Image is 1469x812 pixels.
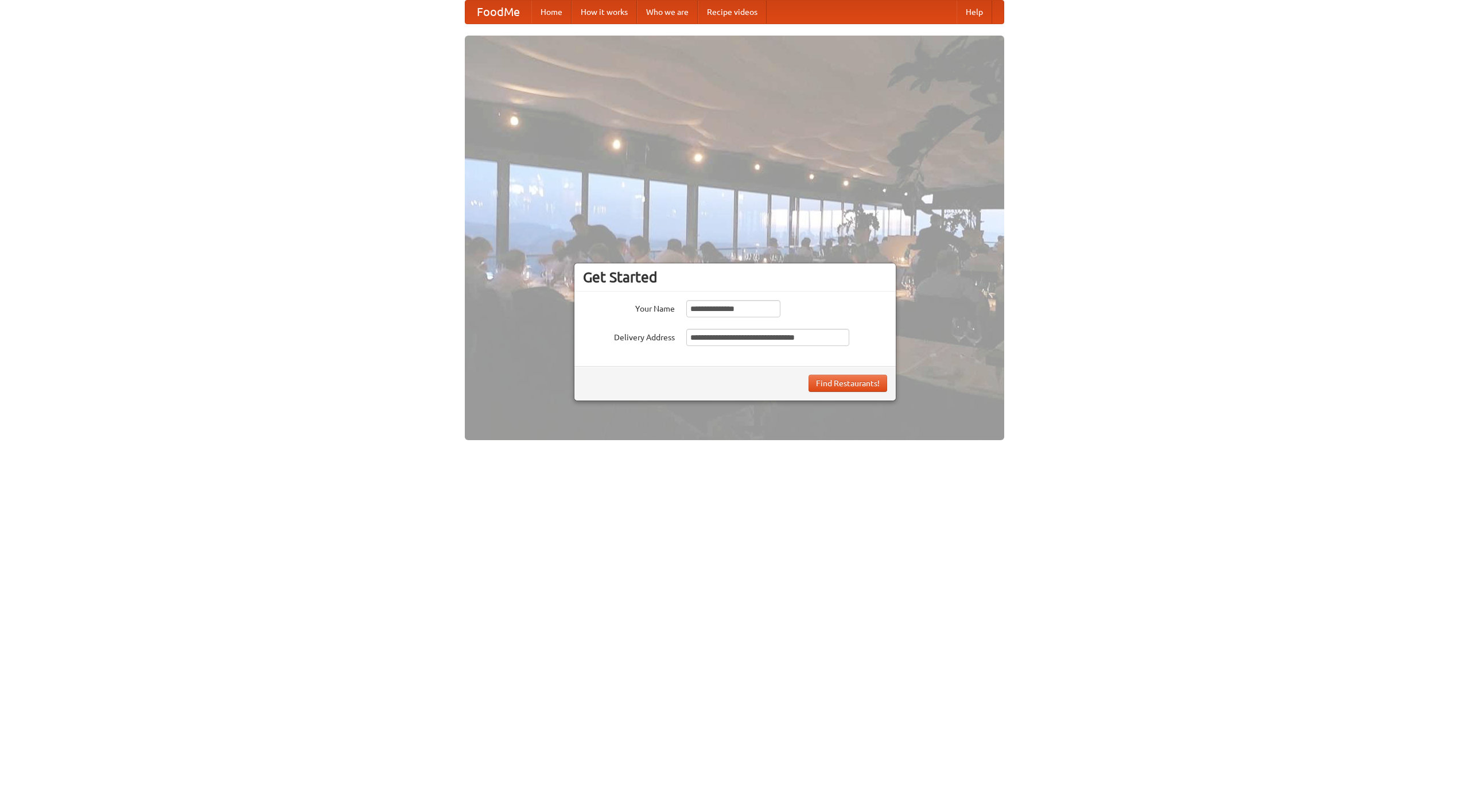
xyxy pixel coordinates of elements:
label: Your Name [583,300,675,314]
a: FoodMe [465,1,531,24]
a: Who we are [637,1,698,24]
a: Recipe videos [698,1,767,24]
a: Help [957,1,992,24]
label: Delivery Address [583,329,675,343]
a: Home [531,1,572,24]
h3: Get Started [583,269,887,286]
button: Find Restaurants! [809,375,887,392]
a: How it works [572,1,637,24]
